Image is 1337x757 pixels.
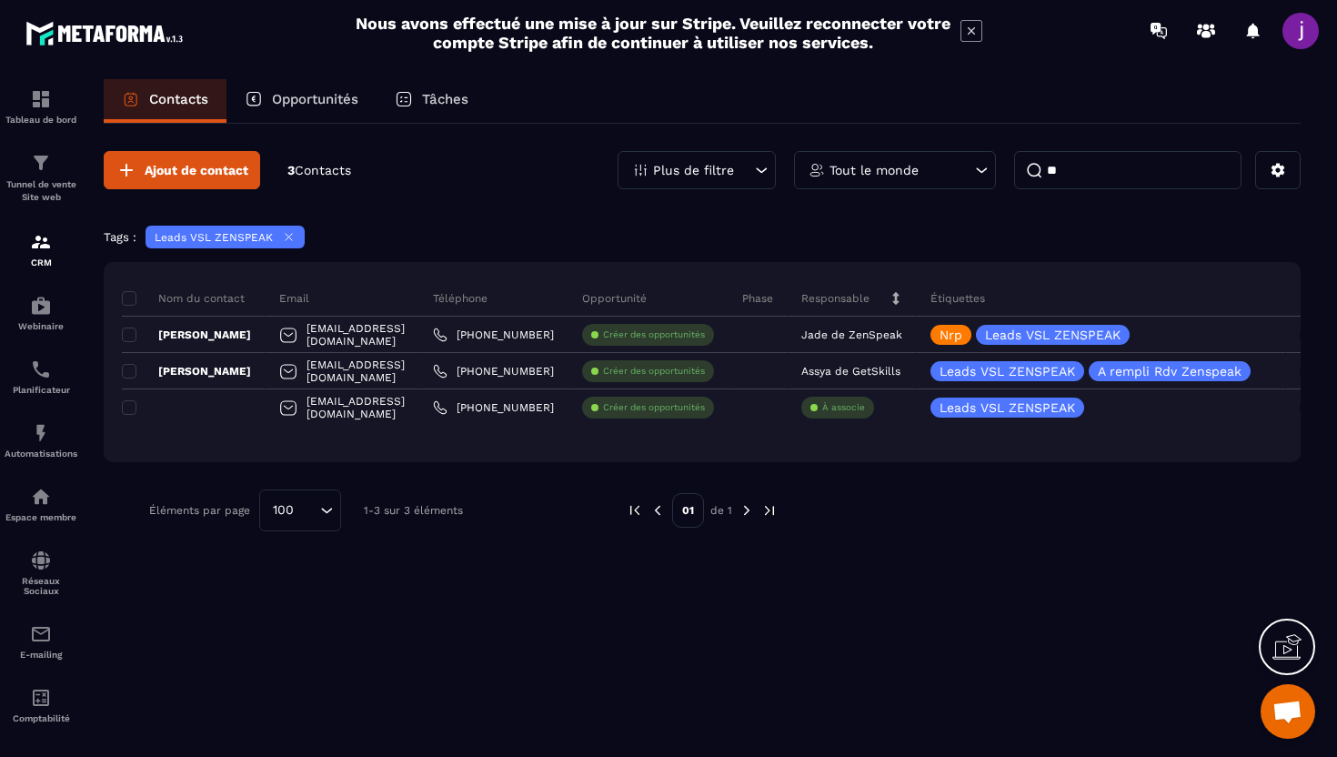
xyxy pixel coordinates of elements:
[985,328,1121,341] p: Leads VSL ZENSPEAK
[433,291,488,306] p: Téléphone
[801,291,870,306] p: Responsable
[149,504,250,517] p: Éléments par page
[603,401,705,414] p: Créer des opportunités
[272,91,358,107] p: Opportunités
[287,162,351,179] p: 3
[603,365,705,378] p: Créer des opportunités
[433,400,554,415] a: [PHONE_NUMBER]
[5,409,77,472] a: automationsautomationsAutomatisations
[653,164,734,177] p: Plus de filtre
[1098,365,1241,378] p: A rempli Rdv Zenspeak
[295,163,351,177] span: Contacts
[122,364,251,378] p: [PERSON_NAME]
[5,321,77,331] p: Webinaire
[5,576,77,596] p: Réseaux Sociaux
[364,504,463,517] p: 1-3 sur 3 éléments
[30,687,52,709] img: accountant
[122,328,251,342] p: [PERSON_NAME]
[377,79,487,123] a: Tâches
[104,230,136,244] p: Tags :
[5,345,77,409] a: schedulerschedulerPlanificateur
[5,115,77,125] p: Tableau de bord
[1261,684,1315,739] div: Ouvrir le chat
[5,536,77,610] a: social-networksocial-networkRéseaux Sociaux
[5,512,77,522] p: Espace membre
[822,401,865,414] p: À associe
[145,161,248,179] span: Ajout de contact
[940,328,962,341] p: Nrp
[259,490,341,531] div: Search for option
[672,493,704,528] p: 01
[5,650,77,660] p: E-mailing
[710,503,732,518] p: de 1
[1300,291,1325,306] p: Liste
[149,91,208,107] p: Contacts
[30,422,52,444] img: automations
[5,281,77,345] a: automationsautomationsWebinaire
[30,88,52,110] img: formation
[279,291,309,306] p: Email
[104,151,260,189] button: Ajout de contact
[422,91,468,107] p: Tâches
[30,550,52,571] img: social-network
[5,610,77,673] a: emailemailE-mailing
[5,217,77,281] a: formationformationCRM
[5,449,77,459] p: Automatisations
[801,365,900,378] p: Assya de GetSkills
[300,500,316,520] input: Search for option
[5,472,77,536] a: automationsautomationsEspace membre
[829,164,919,177] p: Tout le monde
[226,79,377,123] a: Opportunités
[5,673,77,737] a: accountantaccountantComptabilité
[433,364,554,378] a: [PHONE_NUMBER]
[930,291,985,306] p: Étiquettes
[433,328,554,342] a: [PHONE_NUMBER]
[761,502,778,519] img: next
[5,713,77,723] p: Comptabilité
[5,178,77,204] p: Tunnel de vente Site web
[104,79,226,123] a: Contacts
[5,385,77,395] p: Planificateur
[627,502,643,519] img: prev
[603,328,705,341] p: Créer des opportunités
[5,138,77,217] a: formationformationTunnel de vente Site web
[355,14,951,52] h2: Nous avons effectué une mise à jour sur Stripe. Veuillez reconnecter votre compte Stripe afin de ...
[30,231,52,253] img: formation
[155,231,273,244] p: Leads VSL ZENSPEAK
[122,291,245,306] p: Nom du contact
[266,500,300,520] span: 100
[30,358,52,380] img: scheduler
[30,295,52,317] img: automations
[940,401,1075,414] p: Leads VSL ZENSPEAK
[5,75,77,138] a: formationformationTableau de bord
[739,502,755,519] img: next
[5,257,77,267] p: CRM
[30,623,52,645] img: email
[582,291,647,306] p: Opportunité
[30,486,52,508] img: automations
[801,328,902,341] p: Jade de ZenSpeak
[649,502,666,519] img: prev
[25,16,189,50] img: logo
[940,365,1075,378] p: Leads VSL ZENSPEAK
[30,152,52,174] img: formation
[742,291,773,306] p: Phase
